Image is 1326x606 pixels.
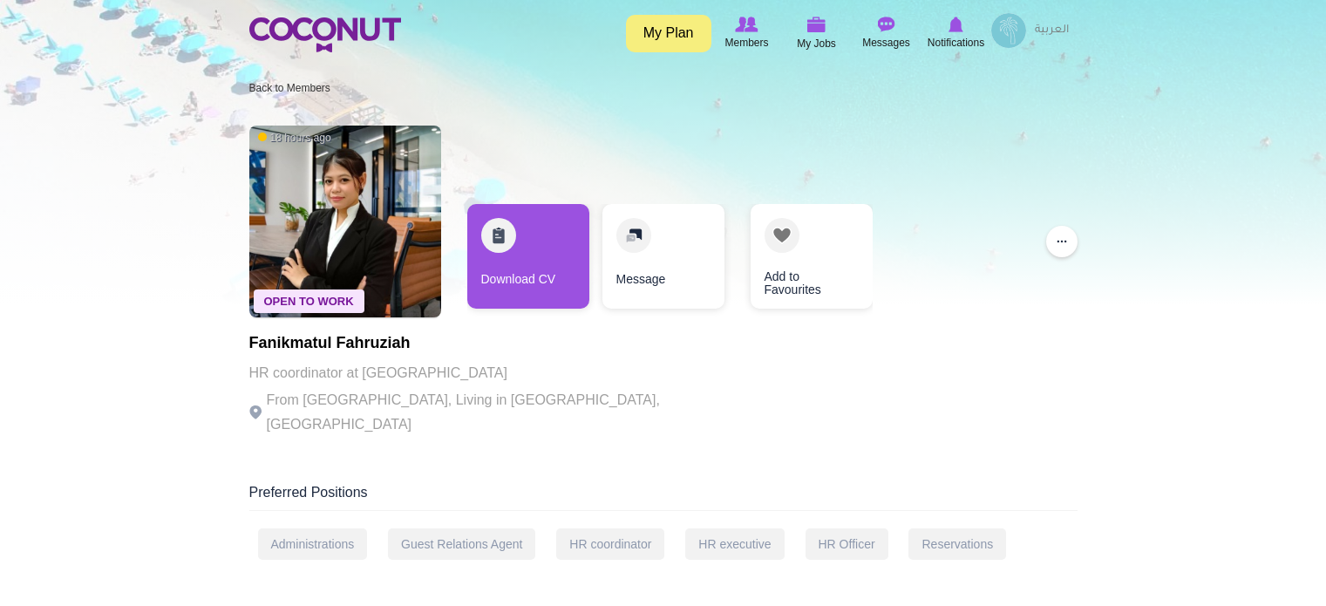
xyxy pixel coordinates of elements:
[467,204,589,309] a: Download CV
[258,528,368,560] div: Administrations
[249,361,729,385] p: HR coordinator at [GEOGRAPHIC_DATA]
[724,34,768,51] span: Members
[556,528,664,560] div: HR coordinator
[249,335,729,352] h1: Fanikmatul Fahruziah
[467,204,589,317] div: 1 / 3
[1026,13,1078,48] a: العربية
[928,34,984,51] span: Notifications
[249,17,401,52] img: Home
[908,528,1006,560] div: Reservations
[249,82,330,94] a: Back to Members
[254,289,364,313] span: Open To Work
[258,131,331,146] span: 18 hours ago
[738,204,860,317] div: 3 / 3
[602,204,724,309] a: Message
[807,17,826,32] img: My Jobs
[751,204,873,309] a: Add to Favourites
[921,13,991,53] a: Notifications Notifications
[602,204,724,317] div: 2 / 3
[806,528,888,560] div: HR Officer
[1046,226,1078,257] button: ...
[852,13,921,53] a: Messages Messages
[712,13,782,53] a: Browse Members Members
[782,13,852,54] a: My Jobs My Jobs
[735,17,758,32] img: Browse Members
[797,35,836,52] span: My Jobs
[878,17,895,32] img: Messages
[862,34,910,51] span: Messages
[249,388,729,437] p: From [GEOGRAPHIC_DATA], Living in [GEOGRAPHIC_DATA], [GEOGRAPHIC_DATA]
[685,528,784,560] div: HR executive
[626,15,711,52] a: My Plan
[388,528,535,560] div: Guest Relations Agent
[949,17,963,32] img: Notifications
[249,483,1078,511] div: Preferred Positions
